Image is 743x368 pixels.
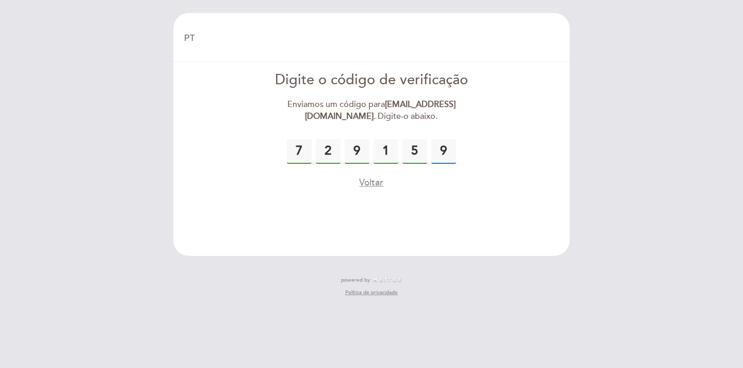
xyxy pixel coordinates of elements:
[345,139,369,164] input: 0
[345,289,398,296] a: Política de privacidade
[341,277,402,284] a: powered by
[374,139,398,164] input: 0
[305,99,456,121] strong: [EMAIL_ADDRESS][DOMAIN_NAME]
[373,278,402,283] img: MEITRE
[431,139,456,164] input: 0
[402,139,427,164] input: 0
[359,176,383,189] button: Voltar
[316,139,341,164] input: 0
[253,99,490,122] div: Enviamos um código para . Digite-o abaixo.
[287,139,312,164] input: 0
[253,70,490,90] div: Digite o código de verificação
[341,277,370,284] span: powered by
